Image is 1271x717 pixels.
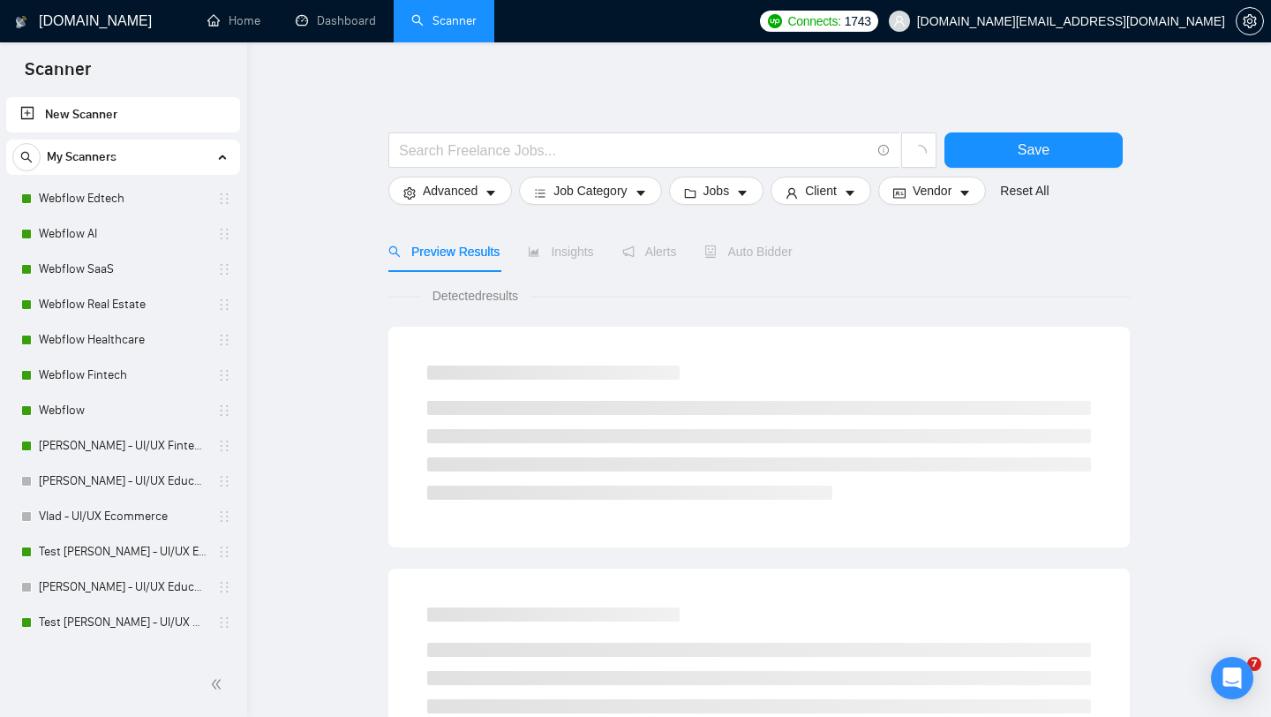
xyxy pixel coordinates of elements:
img: logo [15,8,27,36]
span: search [388,245,401,258]
a: searchScanner [411,13,477,28]
span: 7 [1247,657,1261,671]
span: caret-down [959,186,971,200]
span: idcard [893,186,906,200]
span: holder [217,615,231,630]
a: Reset All [1000,181,1049,200]
a: Webflow SaaS [39,252,207,287]
span: area-chart [528,245,540,258]
span: Preview Results [388,245,500,259]
span: Advanced [423,181,478,200]
a: [PERSON_NAME] - UI/UX Education [39,570,207,605]
button: search [12,143,41,171]
span: caret-down [485,186,497,200]
span: Scanner [11,57,105,94]
span: caret-down [736,186,748,200]
span: search [13,151,40,163]
span: Job Category [553,181,627,200]
input: Search Freelance Jobs... [399,140,870,162]
span: robot [704,245,717,258]
span: Detected results [420,286,530,306]
span: holder [217,545,231,559]
a: New Scanner [20,97,226,132]
span: holder [217,192,231,206]
a: Vlad - UI/UX Ecommerce [39,499,207,534]
span: holder [217,651,231,665]
span: holder [217,262,231,276]
a: Test [PERSON_NAME] - UI/UX Real Estate [39,605,207,640]
a: Test [PERSON_NAME] - UI/UX Education [39,534,207,570]
a: [PERSON_NAME] - UI/UX Fintech [39,428,207,464]
button: settingAdvancedcaret-down [388,177,512,205]
span: folder [684,186,696,200]
img: upwork-logo.png [768,14,782,28]
span: holder [217,333,231,347]
span: holder [217,580,231,594]
span: loading [911,145,927,161]
span: holder [217,439,231,453]
span: setting [1237,14,1263,28]
a: setting [1236,14,1264,28]
span: user [893,15,906,27]
span: Alerts [622,245,677,259]
span: caret-down [635,186,647,200]
button: userClientcaret-down [771,177,871,205]
span: My Scanners [47,140,117,175]
li: New Scanner [6,97,240,132]
span: Save [1018,139,1049,161]
span: holder [217,509,231,524]
div: Open Intercom Messenger [1211,657,1253,699]
span: info-circle [878,145,890,156]
span: Insights [528,245,593,259]
button: setting [1236,7,1264,35]
span: user [786,186,798,200]
span: bars [534,186,546,200]
span: Jobs [703,181,730,200]
span: Auto Bidder [704,245,792,259]
button: folderJobscaret-down [669,177,764,205]
a: Webflow Edtech [39,181,207,216]
button: barsJob Categorycaret-down [519,177,661,205]
button: Save [944,132,1123,168]
a: [PERSON_NAME] - UI/UX Education [39,464,207,499]
a: homeHome [207,13,260,28]
a: Webflow AI [39,216,207,252]
span: holder [217,404,231,418]
span: caret-down [844,186,856,200]
span: holder [217,474,231,488]
a: Webflow [39,393,207,428]
span: notification [622,245,635,258]
a: [PERSON_NAME] - UI/UX Real Estate [39,640,207,675]
a: Webflow Healthcare [39,322,207,358]
span: double-left [210,675,228,693]
span: 1743 [845,11,871,31]
span: Vendor [913,181,951,200]
span: holder [217,298,231,312]
a: dashboardDashboard [296,13,376,28]
span: holder [217,368,231,382]
a: Webflow Real Estate [39,287,207,322]
span: Connects: [787,11,840,31]
a: Webflow Fintech [39,358,207,393]
button: idcardVendorcaret-down [878,177,986,205]
span: setting [403,186,416,200]
span: holder [217,227,231,241]
span: Client [805,181,837,200]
